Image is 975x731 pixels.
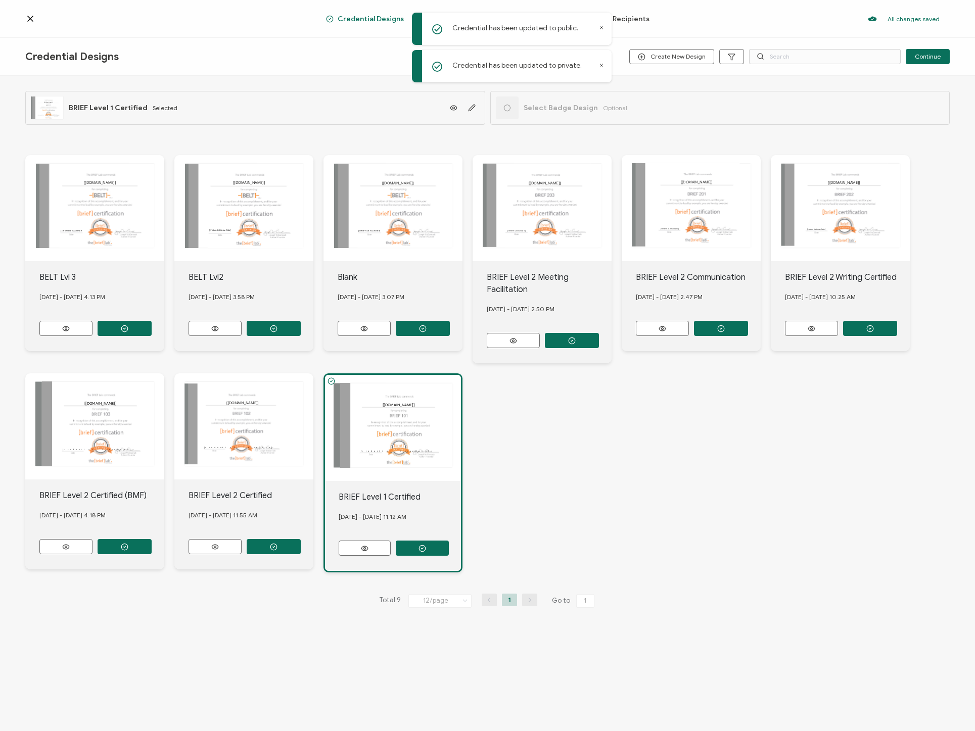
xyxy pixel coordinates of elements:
[153,104,177,112] span: Selected
[326,14,423,24] span: Credential Designs
[638,53,706,61] span: Create New Design
[39,502,165,529] div: [DATE] - [DATE] 4.18 PM
[636,283,761,311] div: [DATE] - [DATE] 2.47 PM
[785,271,910,283] div: BRIEF Level 2 Writing Certified
[189,502,314,529] div: [DATE] - [DATE] 11.55 AM
[636,271,761,283] div: BRIEF Level 2 Communication
[629,49,714,64] button: Create New Design
[487,296,612,323] div: [DATE] - [DATE] 2.50 PM
[339,503,461,530] div: [DATE] - [DATE] 11.12 AM
[338,15,404,23] span: Credential Designs
[189,271,314,283] div: BELT Lvl2
[39,271,165,283] div: BELT Lvl 3
[785,283,910,311] div: [DATE] - [DATE] 10.25 AM
[603,104,627,112] span: Optional
[189,490,314,502] div: BRIEF Level 2 Certified
[613,15,649,23] span: Recipients
[338,271,463,283] div: Blank
[888,15,940,23] p: All changes saved
[906,49,950,64] button: Continue
[915,54,941,60] span: Continue
[339,491,461,503] div: BRIEF Level 1 Certified
[39,490,165,502] div: BRIEF Level 2 Certified (BMF)
[25,51,119,63] span: Credential Designs
[601,15,649,23] span: Recipients
[552,594,596,608] span: Go to
[338,283,463,311] div: [DATE] - [DATE] 3.07 PM
[39,283,165,311] div: [DATE] - [DATE] 4.13 PM
[502,594,517,606] li: 1
[189,283,314,311] div: [DATE] - [DATE] 3.58 PM
[452,23,578,33] p: Credential has been updated to public.
[749,49,901,64] input: Search
[487,271,612,296] div: BRIEF Level 2 Meeting Facilitation
[379,594,401,608] span: Total 9
[524,104,598,112] span: Select Badge Design
[452,60,582,71] p: Credential has been updated to private.
[408,594,472,608] input: Select
[69,104,148,112] span: BRIEF Level 1 Certified
[326,14,649,24] div: Breadcrumb
[924,683,975,731] iframe: Chat Widget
